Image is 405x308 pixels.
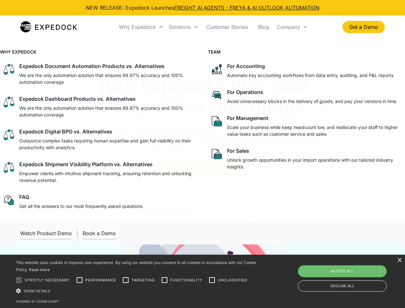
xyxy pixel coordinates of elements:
div: Expedock Digital BPO vs. Alternatives [19,128,112,135]
img: scale icon [3,63,15,76]
img: scale icon [3,161,15,174]
img: paper and bag icon [210,148,223,160]
img: paper and bag icon [210,115,223,128]
iframe: Chat Widget [298,239,405,308]
div: For Accounting [227,63,265,69]
p: Get all the answers to our most frequently asked questions [19,203,142,210]
div: Company [277,24,300,30]
a: Book a Demo [83,227,116,239]
div: Solutions [169,24,191,30]
div: FAQ [19,194,29,200]
div: Company [274,16,310,38]
img: rectangular chat bubble icon [210,89,223,102]
a: open lightbox [20,227,72,239]
div: Expedock Document Automation Products vs. Alternatives [19,63,165,69]
p: Outsource complex tasks requiring human expertise and gain full visibility on their productivity ... [19,137,195,151]
a: Read more [29,267,50,272]
span: This website uses cookies to improve user experience. By using our website you consent to all coo... [16,261,256,272]
span: Targeting [131,278,155,283]
div: Why Expedock [119,24,156,30]
a: Powered by cookie-script [16,300,59,303]
div: Show details [16,287,258,294]
span: Functionality [170,278,202,283]
a: Get a Demo [342,21,385,33]
p: Unlock growth opportunities in your import operations with our tailored industry insights. [227,157,403,170]
img: Expedock Logo [20,21,77,33]
span: Unclassified [218,278,247,283]
p: We are the only automation solution that ensures 99.97% accuracy and 100% automation coverage [19,105,195,118]
div: Solutions [166,16,201,38]
p: Automate key accounting workflows from data entry, auditing, and P&L reports [227,72,393,79]
a: home [20,21,77,33]
div: Why Expedock [116,16,166,38]
a: FREIGHT AI AGENTS - FREYA & AI OUTLOOK AUTOMATION [174,4,319,11]
span: Strictly necessary [25,278,70,283]
a: Customer Stories [201,16,253,38]
div: Expedock Dashboard Products vs. Alternatives [19,96,136,102]
div: NEW RELEASE: Expedock Launches [86,4,319,12]
p: Scale your business while keep headcount low, and reallocate your staff to higher value tasks suc... [227,124,403,137]
p: We are the only automation solution that ensures 99.97% accuracy and 100% automation coverage [19,72,195,85]
img: network like icon [210,63,223,76]
img: scale icon [3,128,15,141]
div: Expedock Shipment Visibility Platform vs. Alternatives [19,161,153,167]
div: For Management [227,115,268,121]
div: For Operations [227,89,263,95]
div: Watch Product Demo [20,230,72,236]
span: Show details [23,289,50,293]
p: Avoid unnecessary blocks in the delivery of goods, and pay your vendors in time [227,98,396,105]
div: Book a Demo [83,230,116,236]
a: Blog [253,16,274,38]
span: Performance [85,278,116,283]
img: scale icon [3,96,15,108]
img: regular chat bubble icon [3,194,15,207]
p: Empower clients with intuitive shipment tracking, ensuring retention and unlocking revenue potent... [19,170,195,184]
div: For Sales [227,148,249,154]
